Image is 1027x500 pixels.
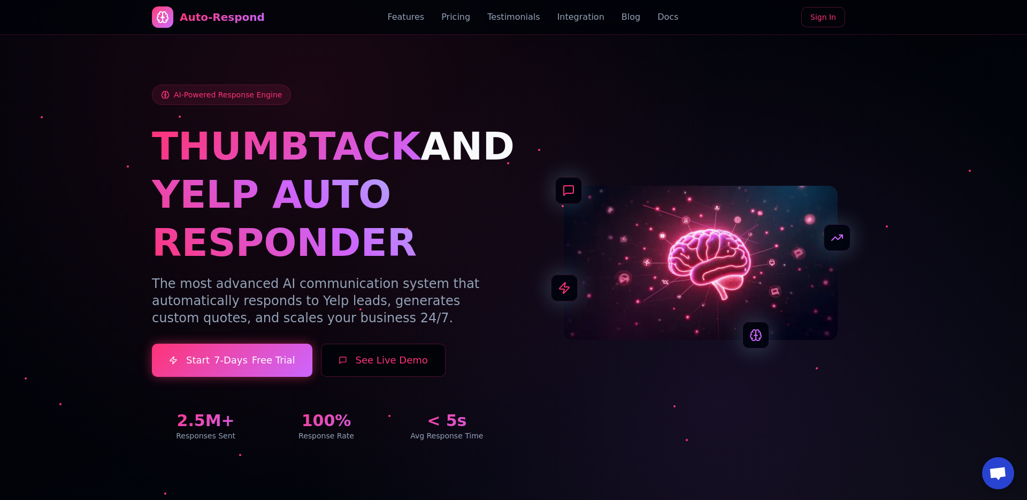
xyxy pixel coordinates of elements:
[152,344,312,377] a: Start7-DaysFree Trial
[801,7,845,27] a: Sign In
[152,411,259,430] div: 2.5M+
[622,11,640,24] a: Blog
[152,430,259,441] div: Responses Sent
[657,11,678,24] a: Docs
[152,170,501,267] h1: YELP AUTO RESPONDER
[387,11,424,24] a: Features
[420,124,515,169] span: AND
[180,10,265,25] div: Auto-Respond
[487,11,540,24] a: Testimonials
[272,430,380,441] div: Response Rate
[321,344,446,377] button: See Live Demo
[272,411,380,430] div: 100%
[393,430,501,441] div: Avg Response Time
[174,89,282,100] span: AI-Powered Response Engine
[393,411,501,430] div: < 5s
[564,186,838,340] img: AI Neural Network Brain
[847,6,882,29] iframe: Sign in with Google Button
[152,124,420,169] span: THUMBTACK
[982,457,1014,489] a: Open chat
[441,11,470,24] a: Pricing
[152,6,265,28] a: Auto-Respond
[214,353,248,368] span: 7-Days
[557,11,604,24] a: Integration
[152,275,501,327] p: The most advanced AI communication system that automatically responds to Yelp leads, generates cu...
